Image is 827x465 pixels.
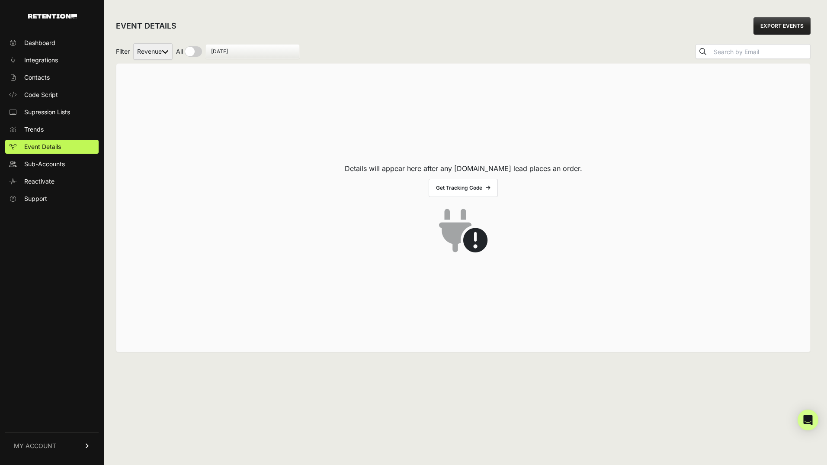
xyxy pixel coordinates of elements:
[5,140,99,154] a: Event Details
[5,105,99,119] a: Supression Lists
[5,192,99,206] a: Support
[5,71,99,84] a: Contacts
[28,14,77,19] img: Retention.com
[753,17,811,35] a: EXPORT EVENTS
[5,88,99,102] a: Code Script
[24,125,44,134] span: Trends
[5,36,99,50] a: Dashboard
[345,163,582,174] p: Details will appear here after any [DOMAIN_NAME] lead places an order.
[24,142,61,151] span: Event Details
[24,108,70,116] span: Supression Lists
[5,157,99,171] a: Sub-Accounts
[5,53,99,67] a: Integrations
[429,179,498,197] a: Get Tracking Code
[24,56,58,65] span: Integrations
[24,177,54,186] span: Reactivate
[24,194,47,203] span: Support
[24,39,55,47] span: Dashboard
[5,433,99,459] a: MY ACCOUNT
[24,90,58,99] span: Code Script
[712,46,810,58] input: Search by Email
[116,47,130,56] span: Filter
[5,174,99,188] a: Reactivate
[798,410,818,430] div: Open Intercom Messenger
[14,442,56,450] span: MY ACCOUNT
[24,160,65,168] span: Sub-Accounts
[116,20,176,32] h2: EVENT DETAILS
[133,43,173,60] select: Filter
[24,73,50,82] span: Contacts
[5,123,99,136] a: Trends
